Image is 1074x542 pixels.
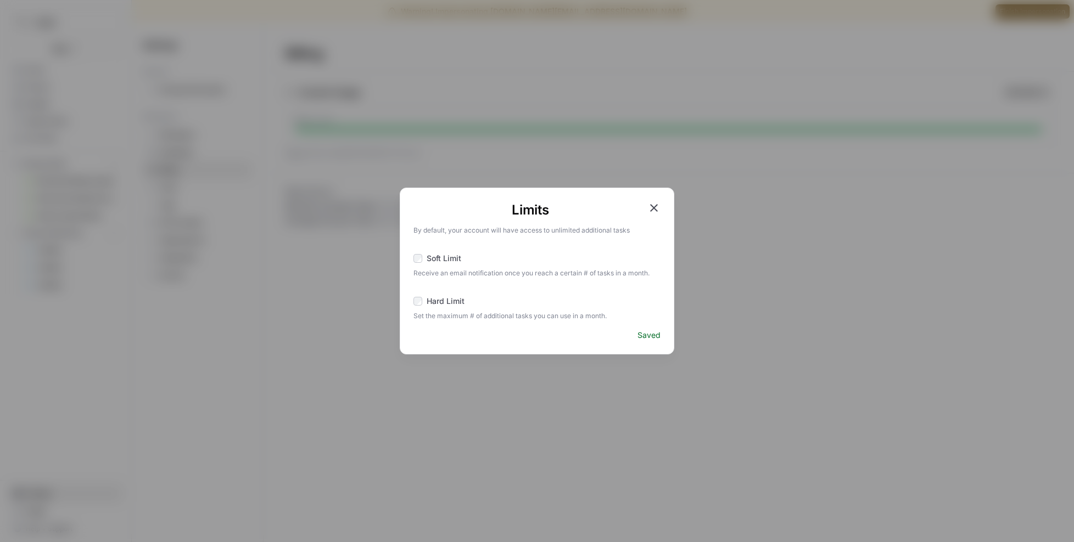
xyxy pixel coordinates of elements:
[413,297,422,306] input: Hard Limit
[413,309,661,321] span: Set the maximum # of additional tasks you can use in a month.
[637,330,661,341] span: Saved
[413,201,647,219] h1: Limits
[413,266,661,278] span: Receive an email notification once you reach a certain # of tasks in a month.
[413,254,422,263] input: Soft Limit
[427,296,465,307] span: Hard Limit
[413,223,661,235] p: By default, your account will have access to unlimited additional tasks
[427,253,461,264] span: Soft Limit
